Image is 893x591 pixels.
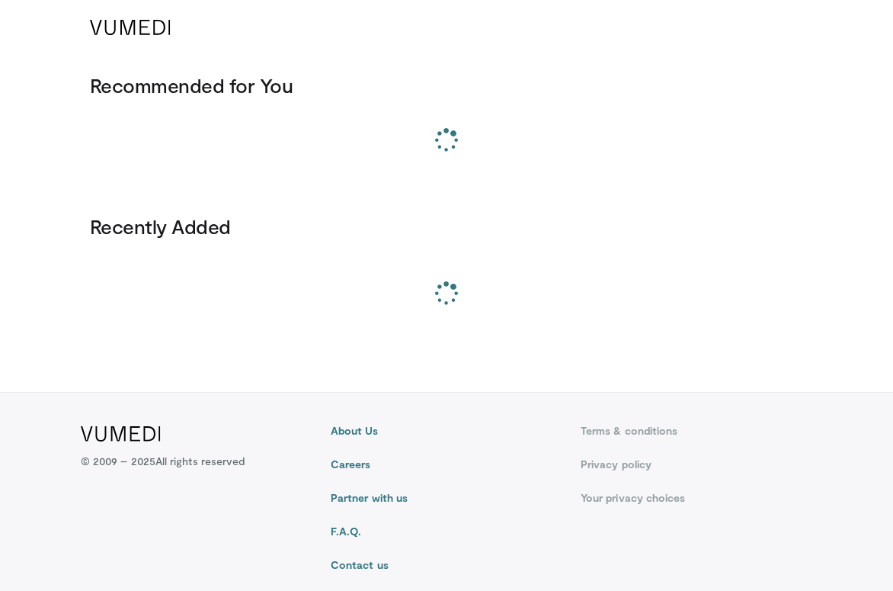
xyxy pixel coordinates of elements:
[331,524,562,539] a: F.A.Q.
[331,557,562,573] a: Contact us
[581,457,812,472] a: Privacy policy
[90,73,803,98] h3: Recommended for You
[331,457,562,472] a: Careers
[581,490,812,506] a: Your privacy choices
[90,214,803,239] h3: Recently Added
[81,426,161,442] img: VuMedi Logo
[331,490,562,506] a: Partner with us
[81,454,245,469] p: © 2009 – 2025
[155,454,245,467] span: All rights reserved
[331,423,562,438] a: About Us
[581,423,812,438] a: Terms & conditions
[90,20,171,35] img: VuMedi Logo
